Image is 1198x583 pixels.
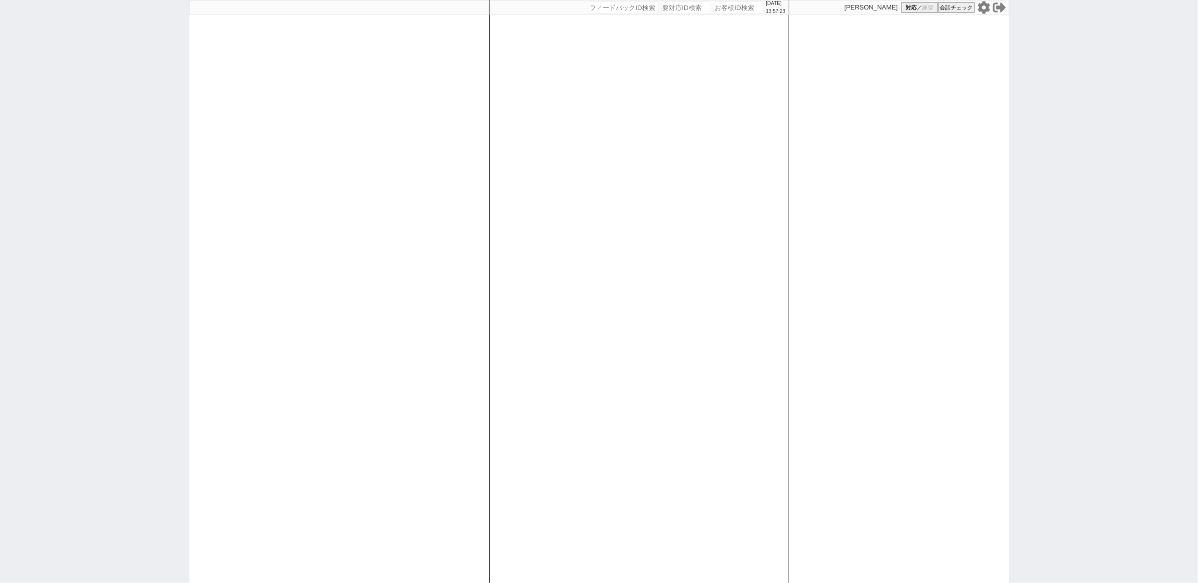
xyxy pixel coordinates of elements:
input: 要対応ID検索 [661,1,711,13]
p: [PERSON_NAME] [845,3,898,11]
button: 会話チェック [938,2,975,13]
button: 対応／練習 [901,2,938,13]
input: お客様ID検索 [714,1,764,13]
span: 会話チェック [940,4,973,11]
span: 対応 [906,4,917,11]
span: 練習 [922,4,933,11]
input: フィードバックID検索 [589,1,659,13]
p: 13:57:23 [766,7,786,15]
